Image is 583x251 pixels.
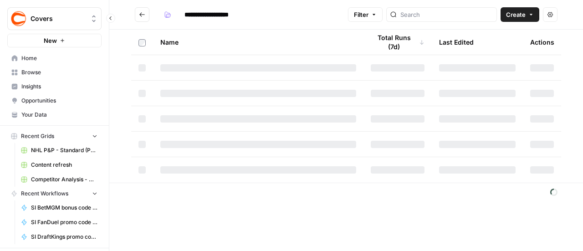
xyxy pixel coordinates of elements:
[21,68,97,77] span: Browse
[7,65,102,80] a: Browse
[21,54,97,62] span: Home
[21,190,68,198] span: Recent Workflows
[31,14,86,23] span: Covers
[31,146,97,154] span: NHL P&P - Standard (Production) Grid (2)
[7,7,102,30] button: Workspace: Covers
[501,7,539,22] button: Create
[7,129,102,143] button: Recent Grids
[348,7,383,22] button: Filter
[31,161,97,169] span: Content refresh
[7,34,102,47] button: New
[21,111,97,119] span: Your Data
[10,10,27,27] img: Covers Logo
[7,79,102,94] a: Insights
[530,30,554,55] div: Actions
[17,143,102,158] a: NHL P&P - Standard (Production) Grid (2)
[21,132,54,140] span: Recent Grids
[17,200,102,215] a: SI BetMGM bonus code articles
[135,7,149,22] button: Go back
[371,30,424,55] div: Total Runs (7d)
[21,82,97,91] span: Insights
[7,187,102,200] button: Recent Workflows
[7,51,102,66] a: Home
[7,108,102,122] a: Your Data
[31,175,97,184] span: Competitor Analysis - URL Specific Grid
[506,10,526,19] span: Create
[160,30,356,55] div: Name
[17,158,102,172] a: Content refresh
[31,204,97,212] span: SI BetMGM bonus code articles
[31,218,97,226] span: SI FanDuel promo code articles
[354,10,368,19] span: Filter
[21,97,97,105] span: Opportunities
[17,215,102,230] a: SI FanDuel promo code articles
[439,30,474,55] div: Last Edited
[7,93,102,108] a: Opportunities
[44,36,57,45] span: New
[17,230,102,244] a: SI DraftKings promo code - Bet $5, get $300 if you win + NBA League Pass
[400,10,493,19] input: Search
[31,233,97,241] span: SI DraftKings promo code - Bet $5, get $300 if you win + NBA League Pass
[17,172,102,187] a: Competitor Analysis - URL Specific Grid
